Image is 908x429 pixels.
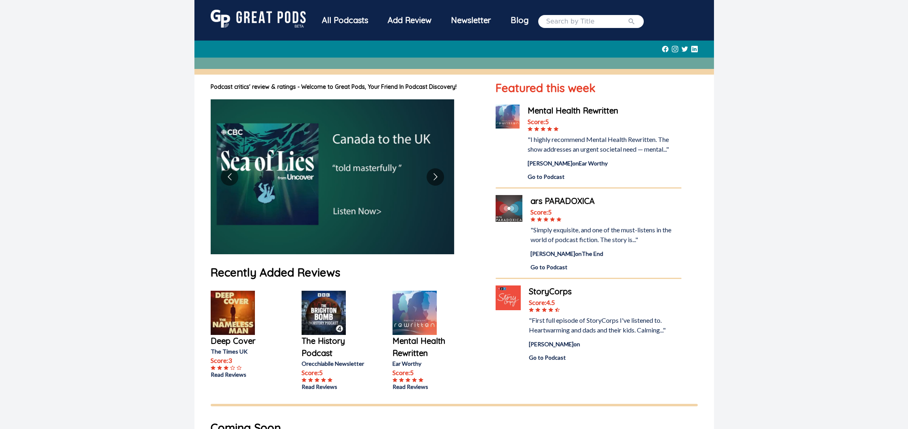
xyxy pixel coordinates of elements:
p: Orecchiabile Newsletter [302,359,367,368]
input: Search by Title [546,17,628,26]
div: Score: 5 [528,117,681,127]
div: All Podcasts [312,10,378,31]
img: Mental Health Rewritten [393,291,437,335]
a: Go to Podcast [528,172,681,181]
a: Add Review [378,10,441,31]
div: [PERSON_NAME] on [529,340,682,348]
img: GreatPods [211,10,306,28]
img: ars PARADOXICA [496,195,522,222]
a: ars PARADOXICA [531,195,681,207]
div: [PERSON_NAME] on Ear Worthy [528,159,681,167]
a: Go to Podcast [531,263,681,271]
a: Read Reviews [393,382,457,391]
div: Newsletter [441,10,501,31]
p: Score: 5 [302,368,367,378]
button: Go to previous slide [221,168,238,186]
h1: Featured this week [496,79,681,97]
div: Score: 5 [531,207,681,217]
img: Mental Health Rewritten [496,105,520,129]
img: image [211,99,454,254]
a: The History Podcast [302,335,367,359]
a: Mental Health Rewritten [528,105,681,117]
img: The History Podcast [302,291,346,335]
a: Mental Health Rewritten [393,335,457,359]
h1: Recently Added Reviews [211,264,480,281]
a: Newsletter [441,10,501,33]
div: "First full episode of StoryCorps I've listened to. Heartwarming and dads and their kids. Calming... [529,315,682,335]
a: Read Reviews [211,370,276,379]
img: StoryCorps [496,285,520,310]
p: Score: 5 [393,368,457,378]
p: Ear Worthy [393,359,457,368]
button: Go to next slide [427,168,444,186]
p: The Times UK [211,347,276,356]
p: Score: 3 [211,356,276,365]
a: Read Reviews [302,382,367,391]
a: Blog [501,10,538,31]
div: Score: 4.5 [529,298,682,307]
div: "Simply exquisite, and one of the must-listens in the world of podcast fiction. The story is..." [531,225,681,245]
div: [PERSON_NAME] on The End [531,249,681,258]
h1: Podcast critics' review & ratings - Welcome to Great Pods, Your Friend In Podcast Discovery! [211,83,480,91]
a: Deep Cover [211,335,276,347]
a: StoryCorps [529,285,682,298]
img: Deep Cover [211,291,255,335]
a: Go to Podcast [529,353,682,362]
a: All Podcasts [312,10,378,33]
div: "I highly recommend Mental Health Rewritten. The show addresses an urgent societal need — mental..." [528,135,681,154]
